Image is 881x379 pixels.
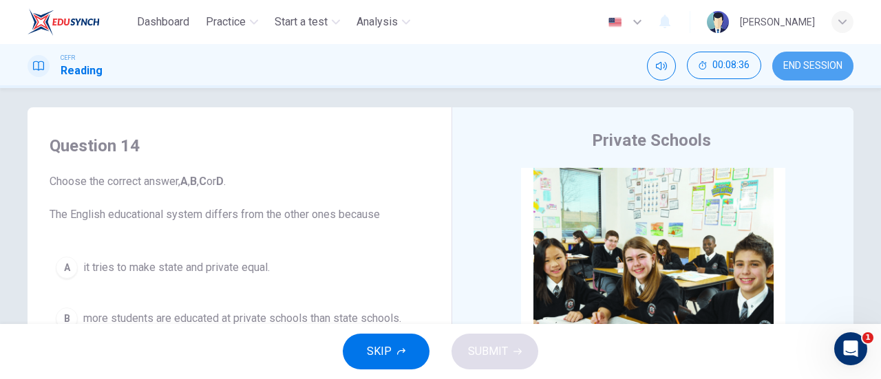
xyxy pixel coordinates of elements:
h4: Private Schools [592,129,711,151]
span: 00:08:36 [712,60,750,71]
b: C [199,175,206,188]
button: Practice [200,10,264,34]
b: D [216,175,224,188]
button: Ait tries to make state and private equal. [50,250,429,285]
button: Start a test [269,10,346,34]
b: A [180,175,188,188]
button: END SESSION [772,52,853,80]
div: B [56,307,78,329]
span: it tries to make state and private equal. [83,259,270,276]
img: Profile picture [707,11,729,33]
span: more students are educated at private schools than state schools. [83,310,401,327]
img: EduSynch logo [28,8,100,36]
b: B [190,175,197,188]
span: CEFR [61,53,75,63]
button: Analysis [351,10,416,34]
h1: Reading [61,63,103,79]
span: 1 [862,332,873,343]
button: SKIP [343,334,429,369]
h4: Question 14 [50,135,429,157]
span: END SESSION [783,61,842,72]
iframe: Intercom live chat [834,332,867,365]
div: Hide [687,52,761,80]
div: Mute [647,52,676,80]
span: Choose the correct answer, , , or . The English educational system differs from the other ones be... [50,173,429,223]
button: Bmore students are educated at private schools than state schools. [50,301,429,336]
div: A [56,257,78,279]
span: Dashboard [137,14,189,30]
a: EduSynch logo [28,8,131,36]
img: en [606,17,624,28]
span: Practice [206,14,246,30]
button: 00:08:36 [687,52,761,79]
span: Start a test [275,14,328,30]
button: Dashboard [131,10,195,34]
div: [PERSON_NAME] [740,14,815,30]
span: Analysis [357,14,398,30]
span: SKIP [367,342,392,361]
